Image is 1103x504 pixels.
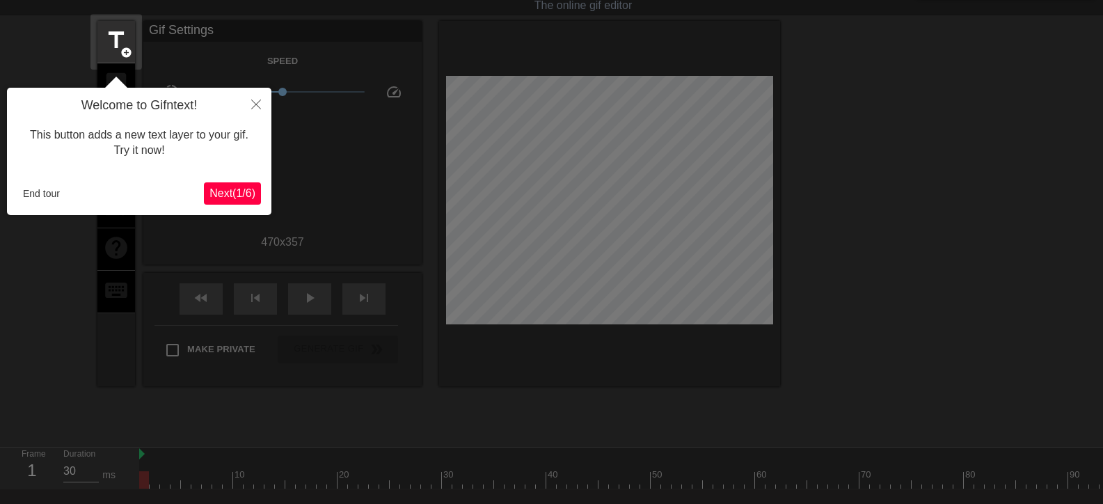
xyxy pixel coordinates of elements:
button: Next [204,182,261,205]
div: This button adds a new text layer to your gif. Try it now! [17,113,261,173]
button: Close [241,88,271,120]
span: Next ( 1 / 6 ) [209,187,255,199]
h4: Welcome to Gifntext! [17,98,261,113]
button: End tour [17,183,65,204]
